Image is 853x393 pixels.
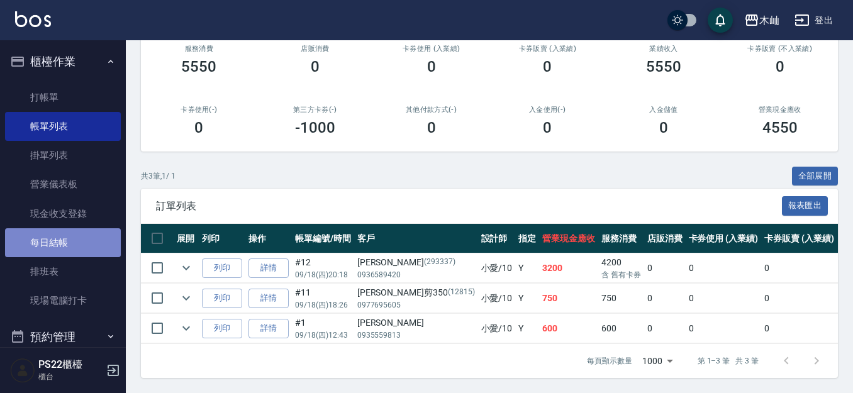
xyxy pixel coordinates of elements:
td: 0 [686,253,762,283]
td: Y [515,314,539,343]
h3: 0 [543,58,552,75]
td: 600 [598,314,644,343]
h3: 0 [194,119,203,136]
th: 帳單編號/時間 [292,224,354,253]
p: (293337) [424,256,455,269]
h3: 5550 [646,58,681,75]
p: (12815) [448,286,475,299]
a: 詳情 [248,258,289,278]
p: 每頁顯示數量 [587,355,632,367]
td: #11 [292,284,354,313]
td: 0 [761,314,837,343]
a: 打帳單 [5,83,121,112]
p: 09/18 (四) 12:43 [295,329,351,341]
td: #1 [292,314,354,343]
td: #12 [292,253,354,283]
button: 櫃檯作業 [5,45,121,78]
h2: 入金儲值 [621,106,707,114]
img: Person [10,358,35,383]
td: 0 [761,284,837,313]
th: 營業現金應收 [539,224,598,253]
h3: 0 [427,119,436,136]
td: Y [515,284,539,313]
a: 詳情 [248,319,289,338]
a: 排班表 [5,257,121,286]
a: 現金收支登錄 [5,199,121,228]
h3: 0 [659,119,668,136]
span: 訂單列表 [156,200,782,213]
p: 09/18 (四) 18:26 [295,299,351,311]
h3: 4550 [762,119,798,136]
td: 小愛 /10 [478,314,516,343]
button: 列印 [202,258,242,278]
button: 報表匯出 [782,196,828,216]
p: 櫃台 [38,371,103,382]
div: [PERSON_NAME] [357,316,475,329]
button: 列印 [202,289,242,308]
p: 0977695605 [357,299,475,311]
h2: 業績收入 [621,45,707,53]
th: 卡券販賣 (入業績) [761,224,837,253]
a: 詳情 [248,289,289,308]
td: 600 [539,314,598,343]
td: 4200 [598,253,644,283]
h3: 5550 [181,58,216,75]
td: 0 [761,253,837,283]
h3: 0 [427,58,436,75]
button: 木屾 [739,8,784,33]
th: 操作 [245,224,292,253]
p: 0936589420 [357,269,475,280]
h3: 0 [776,58,784,75]
th: 設計師 [478,224,516,253]
h3: 0 [543,119,552,136]
button: expand row [177,289,196,307]
p: 0935559813 [357,329,475,341]
div: [PERSON_NAME] [357,256,475,269]
img: Logo [15,11,51,27]
th: 指定 [515,224,539,253]
td: 0 [686,314,762,343]
td: 0 [644,253,686,283]
a: 現場電腦打卡 [5,286,121,315]
a: 掛單列表 [5,141,121,170]
div: [PERSON_NAME]剪350 [357,286,475,299]
td: 750 [598,284,644,313]
h2: 卡券販賣 (不入業績) [737,45,823,53]
td: 小愛 /10 [478,284,516,313]
button: save [708,8,733,33]
a: 營業儀表板 [5,170,121,199]
h2: 營業現金應收 [737,106,823,114]
button: expand row [177,258,196,277]
button: 全部展開 [792,167,839,186]
h5: PS22櫃檯 [38,358,103,371]
th: 店販消費 [644,224,686,253]
td: 0 [686,284,762,313]
h2: 卡券使用(-) [156,106,242,114]
h2: 其他付款方式(-) [388,106,474,114]
button: 預約管理 [5,321,121,353]
h2: 第三方卡券(-) [272,106,359,114]
th: 卡券使用 (入業績) [686,224,762,253]
th: 客戶 [354,224,478,253]
h3: 0 [311,58,320,75]
h2: 店販消費 [272,45,359,53]
a: 每日結帳 [5,228,121,257]
h3: 服務消費 [156,45,242,53]
p: 共 3 筆, 1 / 1 [141,170,176,182]
td: 小愛 /10 [478,253,516,283]
td: 0 [644,284,686,313]
div: 木屾 [759,13,779,28]
h2: 入金使用(-) [505,106,591,114]
h3: -1000 [295,119,335,136]
td: 750 [539,284,598,313]
p: 含 舊有卡券 [601,269,641,280]
button: 登出 [789,9,838,32]
th: 服務消費 [598,224,644,253]
div: 1000 [637,344,677,378]
p: 第 1–3 筆 共 3 筆 [698,355,759,367]
a: 報表匯出 [782,199,828,211]
a: 帳單列表 [5,112,121,141]
td: Y [515,253,539,283]
button: expand row [177,319,196,338]
button: 列印 [202,319,242,338]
